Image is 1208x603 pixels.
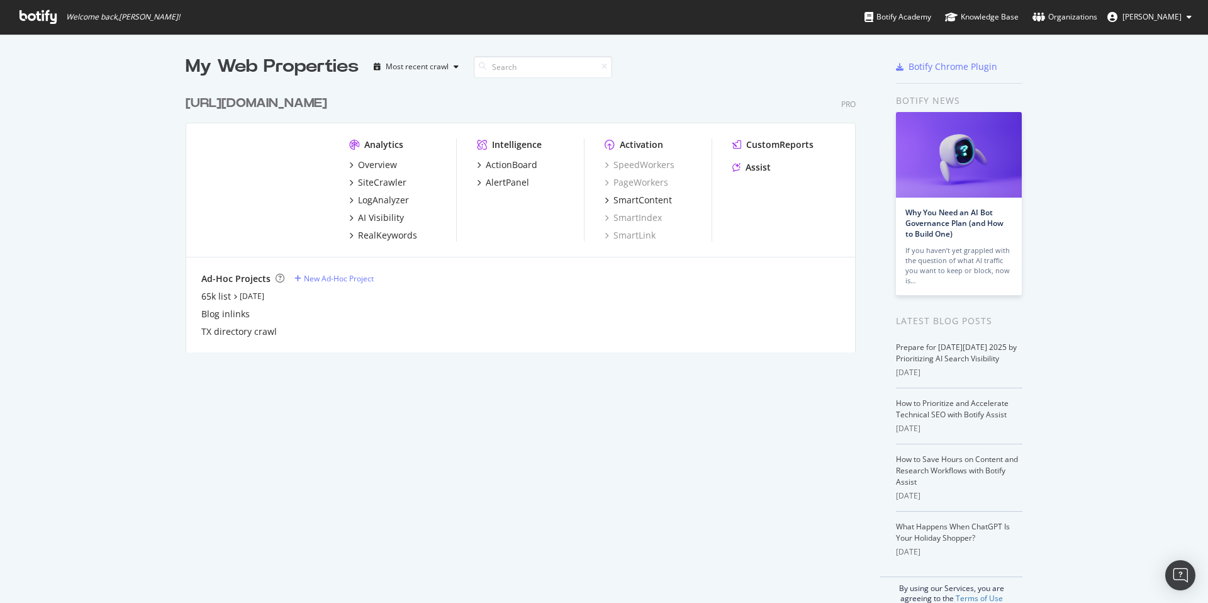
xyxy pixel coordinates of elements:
a: Overview [349,159,397,171]
span: Welcome back, [PERSON_NAME] ! [66,12,180,22]
a: ActionBoard [477,159,537,171]
div: Most recent crawl [386,63,449,70]
a: Botify Chrome Plugin [896,60,997,73]
div: Knowledge Base [945,11,1019,23]
div: [DATE] [896,546,1022,558]
div: grid [186,79,866,352]
div: Botify Academy [864,11,931,23]
a: AlertPanel [477,176,529,189]
div: RealKeywords [358,229,417,242]
a: LogAnalyzer [349,194,409,206]
div: Intelligence [492,138,542,151]
div: [DATE] [896,367,1022,378]
a: SpeedWorkers [605,159,674,171]
div: Analytics [364,138,403,151]
div: SmartContent [613,194,672,206]
img: Why You Need an AI Bot Governance Plan (and How to Build One) [896,112,1022,198]
div: Latest Blog Posts [896,314,1022,328]
div: ActionBoard [486,159,537,171]
div: SiteCrawler [358,176,406,189]
input: Search [474,56,612,78]
div: Ad-Hoc Projects [201,273,271,285]
div: [URL][DOMAIN_NAME] [186,94,327,113]
a: CustomReports [732,138,814,151]
a: SmartIndex [605,211,662,224]
button: [PERSON_NAME] [1097,7,1202,27]
div: Botify news [896,94,1022,108]
div: Organizations [1032,11,1097,23]
div: Botify Chrome Plugin [909,60,997,73]
a: RealKeywords [349,229,417,242]
span: Anthony Corbo [1122,11,1182,22]
div: If you haven’t yet grappled with the question of what AI traffic you want to keep or block, now is… [905,245,1012,286]
a: TX directory crawl [201,325,277,338]
a: AI Visibility [349,211,404,224]
div: LogAnalyzer [358,194,409,206]
div: New Ad-Hoc Project [304,273,374,284]
a: What Happens When ChatGPT Is Your Holiday Shopper? [896,521,1010,543]
a: [DATE] [240,291,264,301]
div: [DATE] [896,423,1022,434]
a: SmartLink [605,229,656,242]
a: Why You Need an AI Bot Governance Plan (and How to Build One) [905,207,1004,239]
a: Blog inlinks [201,308,250,320]
div: Assist [746,161,771,174]
div: Activation [620,138,663,151]
div: Overview [358,159,397,171]
a: SmartContent [605,194,672,206]
div: AI Visibility [358,211,404,224]
a: 65k list [201,290,231,303]
div: [DATE] [896,490,1022,502]
a: How to Prioritize and Accelerate Technical SEO with Botify Assist [896,398,1009,420]
div: Open Intercom Messenger [1165,560,1195,590]
a: Prepare for [DATE][DATE] 2025 by Prioritizing AI Search Visibility [896,342,1017,364]
div: AlertPanel [486,176,529,189]
div: CustomReports [746,138,814,151]
div: Pro [841,99,856,110]
div: My Web Properties [186,54,359,79]
img: https://www.rula.com/ [201,138,329,240]
a: [URL][DOMAIN_NAME] [186,94,332,113]
button: Most recent crawl [369,57,464,77]
a: New Ad-Hoc Project [294,273,374,284]
a: SiteCrawler [349,176,406,189]
a: Assist [732,161,771,174]
a: How to Save Hours on Content and Research Workflows with Botify Assist [896,454,1018,487]
a: PageWorkers [605,176,668,189]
